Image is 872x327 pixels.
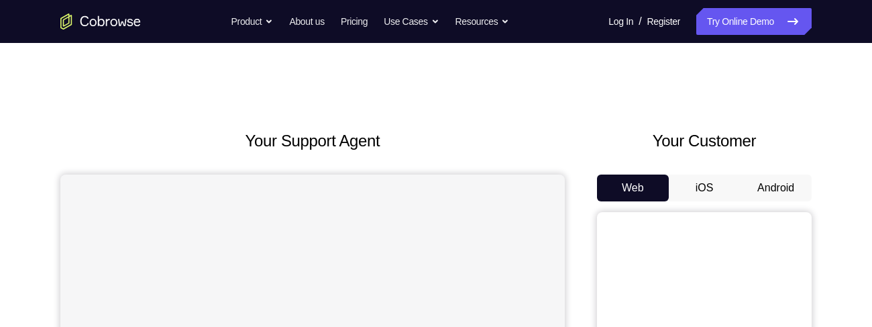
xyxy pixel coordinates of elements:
[597,129,812,153] h2: Your Customer
[289,8,324,35] a: About us
[231,8,274,35] button: Product
[696,8,812,35] a: Try Online Demo
[740,175,812,201] button: Android
[639,13,641,30] span: /
[384,8,439,35] button: Use Cases
[597,175,669,201] button: Web
[669,175,741,201] button: iOS
[647,8,680,35] a: Register
[608,8,633,35] a: Log In
[60,129,565,153] h2: Your Support Agent
[455,8,510,35] button: Resources
[60,13,141,30] a: Go to the home page
[341,8,368,35] a: Pricing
